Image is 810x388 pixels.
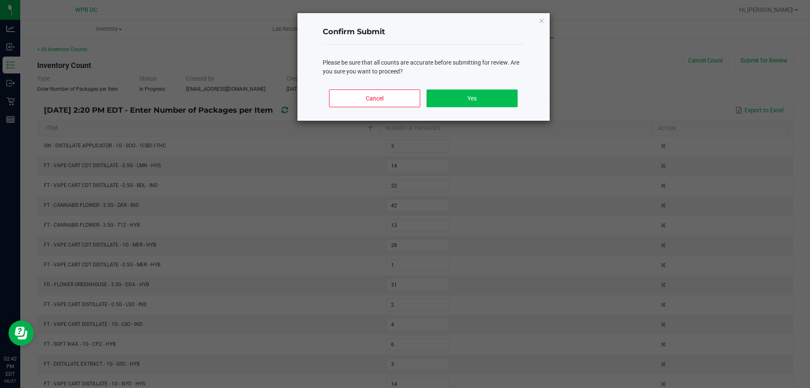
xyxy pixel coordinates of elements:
div: Please be sure that all counts are accurate before submitting for review. Are you sure you want t... [323,58,524,76]
h4: Confirm Submit [323,27,524,38]
button: Yes [427,90,517,107]
iframe: Resource center [8,320,34,346]
button: Close [539,15,545,25]
button: Cancel [329,90,420,107]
